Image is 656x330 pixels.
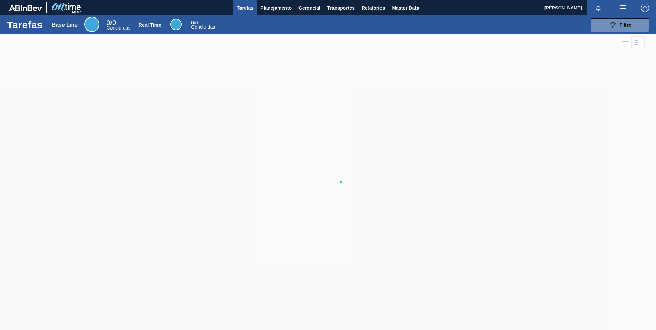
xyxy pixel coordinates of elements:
span: Tarefas [237,4,254,12]
img: Logout [641,4,649,12]
div: Real Time [191,21,215,30]
span: Concluídas [191,24,215,30]
div: Base Line [52,22,78,28]
img: TNhmsLtSVTkK8tSr43FrP2fwEKptu5GPRR3wAAAABJRU5ErkJggg== [9,5,42,11]
button: Notificações [587,3,609,13]
span: Master Data [392,4,419,12]
div: Real Time [139,22,161,28]
span: / 0 [191,20,198,25]
div: Base Line [84,17,99,32]
div: Base Line [106,20,130,30]
span: Transportes [327,4,355,12]
span: Planejamento [260,4,292,12]
span: Concluídas [106,25,130,31]
div: Real Time [170,19,182,30]
button: Filtro [591,18,649,32]
span: / 0 [106,19,116,26]
span: Gerencial [298,4,320,12]
span: Relatórios [362,4,385,12]
span: 0 [191,20,194,25]
span: 0 [106,19,110,26]
span: Filtro [620,22,632,28]
h1: Tarefas [7,21,43,29]
img: userActions [619,4,627,12]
